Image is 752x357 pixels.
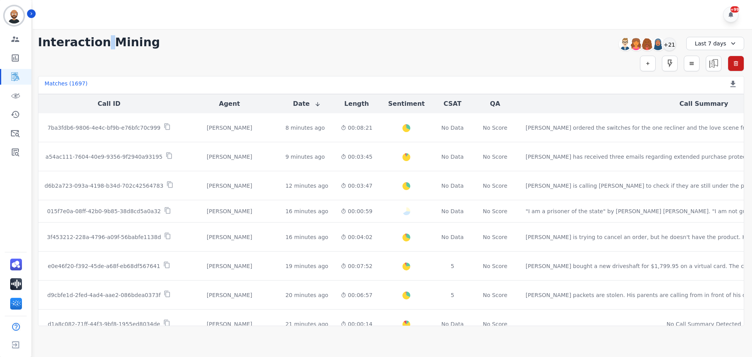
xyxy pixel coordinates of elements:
div: 00:07:52 [341,262,372,270]
p: 3f453212-228a-4796-a09f-56babfe1138d [47,233,161,241]
div: [PERSON_NAME] [186,207,273,215]
div: No Data [440,233,465,241]
div: No Score [483,153,508,161]
p: a54ac111-7604-40e9-9356-9f2940a93195 [45,153,163,161]
div: [PERSON_NAME] [186,182,273,190]
div: No Score [483,262,508,270]
div: 00:06:57 [341,291,372,299]
div: 00:00:14 [341,320,372,328]
div: 00:03:45 [341,153,372,161]
div: 8 minutes ago [286,124,325,132]
div: No Score [483,207,508,215]
div: No Score [483,124,508,132]
div: 21 minutes ago [286,320,328,328]
div: No Data [440,153,465,161]
div: 9 minutes ago [286,153,325,161]
button: Agent [219,99,240,109]
p: d9cbfe1d-2fed-4ad4-aae2-086bdea0373f [47,291,161,299]
div: [PERSON_NAME] [186,262,273,270]
h1: Interaction Mining [38,35,160,49]
div: [PERSON_NAME] [186,153,273,161]
div: 19 minutes ago [286,262,328,270]
div: No Data [440,124,465,132]
div: No Score [483,182,508,190]
div: No Data [440,320,465,328]
p: e0e46f20-f392-45de-a68f-eb68df567641 [48,262,160,270]
div: 00:00:59 [341,207,372,215]
button: Date [293,99,321,109]
button: Sentiment [388,99,425,109]
div: 00:08:21 [341,124,372,132]
img: Bordered avatar [5,6,23,25]
div: 16 minutes ago [286,233,328,241]
p: 015f7e0a-08ff-42b0-9b85-38d8cd5a0a32 [47,207,161,215]
div: [PERSON_NAME] [186,233,273,241]
div: [PERSON_NAME] [186,124,273,132]
div: [PERSON_NAME] [186,320,273,328]
div: [PERSON_NAME] [186,291,273,299]
div: 5 [440,262,465,270]
button: Call ID [98,99,120,109]
p: d6b2a723-093a-4198-b34d-702c42564783 [45,182,163,190]
p: 7ba3fdb6-9806-4e4c-bf9b-e76bfc70c999 [47,124,161,132]
button: Call Summary [680,99,728,109]
div: 16 minutes ago [286,207,328,215]
button: Length [344,99,369,109]
div: Matches ( 1697 ) [45,80,88,91]
div: No Score [483,233,508,241]
p: d1a8c082-71ff-44f3-9bf8-1955ed8034de [48,320,160,328]
div: Last 7 days [686,37,744,50]
div: No Data [440,182,465,190]
div: 20 minutes ago [286,291,328,299]
button: QA [490,99,500,109]
div: +99 [730,6,739,13]
div: No Score [483,320,508,328]
div: No Data [440,207,465,215]
div: 12 minutes ago [286,182,328,190]
button: CSAT [443,99,461,109]
div: 00:04:02 [341,233,372,241]
div: +21 [663,38,676,51]
div: 5 [440,291,465,299]
div: No Score [483,291,508,299]
div: 00:03:47 [341,182,372,190]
